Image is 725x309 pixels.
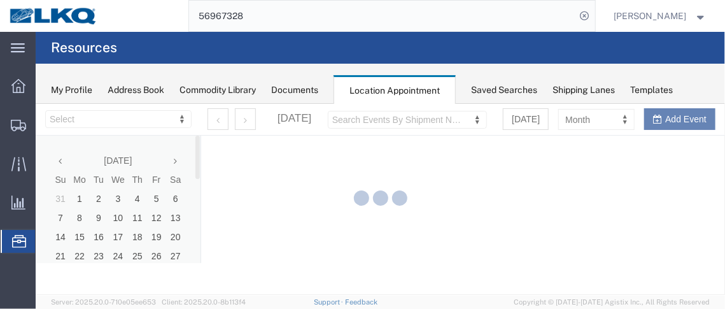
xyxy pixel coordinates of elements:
div: Commodity Library [179,83,256,97]
div: Saved Searches [471,83,537,97]
span: Copyright © [DATE]-[DATE] Agistix Inc., All Rights Reserved [514,297,710,308]
span: Client: 2025.20.0-8b113f4 [162,298,246,306]
img: logo [9,6,98,25]
div: Templates [630,83,673,97]
span: Krisann Metzger [614,9,687,23]
div: Shipping Lanes [553,83,615,97]
span: Server: 2025.20.0-710e05ee653 [51,298,156,306]
div: Documents [271,83,318,97]
button: [PERSON_NAME] [614,8,708,24]
h4: Resources [51,32,117,64]
div: Location Appointment [334,75,456,104]
div: My Profile [51,83,92,97]
a: Support [314,298,346,306]
div: Address Book [108,83,164,97]
a: Feedback [345,298,377,306]
input: Search for shipment number, reference number [189,1,576,31]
